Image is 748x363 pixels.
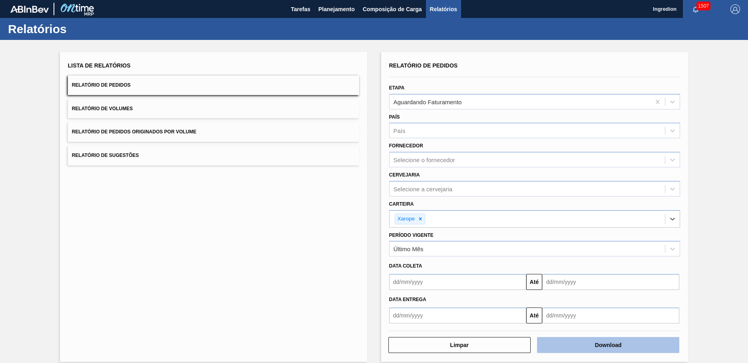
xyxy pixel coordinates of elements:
img: Logout [730,4,740,14]
div: Xarope [395,214,416,224]
button: Até [526,274,542,290]
label: Período Vigente [389,232,434,238]
span: Composição de Carga [363,4,422,14]
span: Relatório de Volumes [72,106,133,111]
span: Relatórios [430,4,457,14]
label: Fornecedor [389,143,423,149]
span: 1507 [696,2,710,10]
span: Data coleta [389,263,422,269]
button: Relatório de Volumes [68,99,359,119]
span: Relatório de Pedidos [72,82,131,88]
span: Relatório de Pedidos Originados por Volume [72,129,197,135]
span: Data entrega [389,297,426,302]
input: dd/mm/yyyy [542,274,679,290]
button: Relatório de Sugestões [68,146,359,165]
div: País [394,127,406,134]
span: Relatório de Pedidos [389,62,458,69]
input: dd/mm/yyyy [542,307,679,323]
div: Selecione o fornecedor [394,157,455,163]
span: Tarefas [291,4,310,14]
span: Lista de Relatórios [68,62,131,69]
div: Selecione a cervejaria [394,185,453,192]
input: dd/mm/yyyy [389,307,526,323]
button: Limpar [388,337,531,353]
h1: Relatórios [8,24,150,34]
label: Etapa [389,85,405,91]
button: Até [526,307,542,323]
label: Carteira [389,201,414,207]
button: Notificações [683,4,708,15]
button: Relatório de Pedidos [68,75,359,95]
label: País [389,114,400,120]
span: Planejamento [318,4,355,14]
img: TNhmsLtSVTkK8tSr43FrP2fwEKptu5GPRR3wAAAABJRU5ErkJggg== [10,6,49,13]
div: Aguardando Faturamento [394,98,462,105]
input: dd/mm/yyyy [389,274,526,290]
button: Download [537,337,679,353]
label: Cervejaria [389,172,420,178]
span: Relatório de Sugestões [72,153,139,158]
button: Relatório de Pedidos Originados por Volume [68,122,359,142]
div: Último Mês [394,246,424,252]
